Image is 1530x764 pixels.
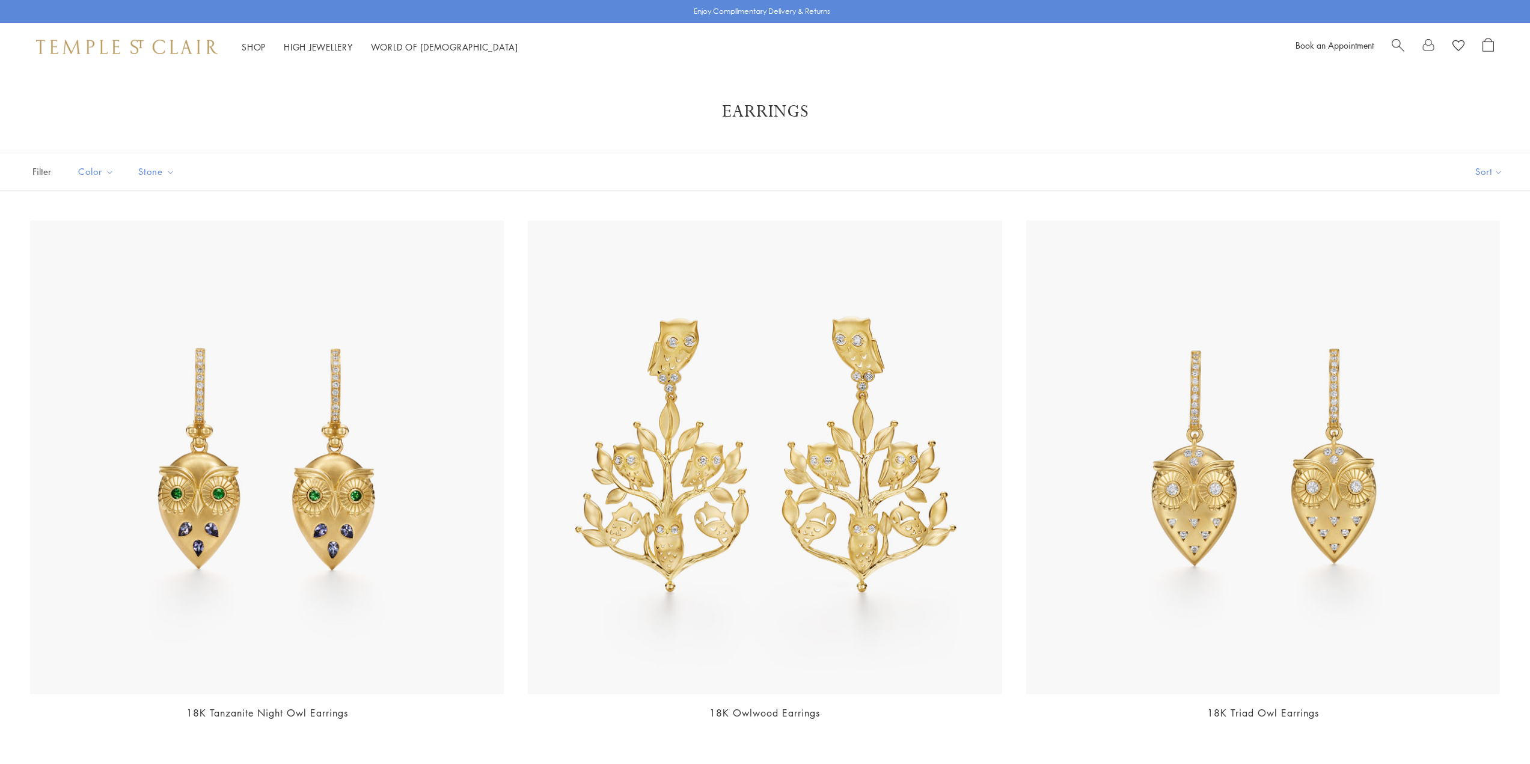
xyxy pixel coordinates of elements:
[186,706,348,720] a: 18K Tanzanite Night Owl Earrings
[36,40,218,54] img: Temple St. Clair
[528,221,1002,694] img: 18K Owlwood Earrings
[48,101,1482,123] h1: Earrings
[284,41,353,53] a: High JewelleryHigh Jewellery
[242,41,266,53] a: ShopShop
[129,158,184,185] button: Stone
[1392,38,1404,56] a: Search
[242,40,518,55] nav: Main navigation
[1207,706,1319,720] a: 18K Triad Owl Earrings
[72,164,123,179] span: Color
[132,164,184,179] span: Stone
[694,5,830,17] p: Enjoy Complimentary Delivery & Returns
[69,158,123,185] button: Color
[1296,39,1374,51] a: Book an Appointment
[30,221,504,694] img: E36887-OWLTZTG
[709,706,820,720] a: 18K Owlwood Earrings
[371,41,518,53] a: World of [DEMOGRAPHIC_DATA]World of [DEMOGRAPHIC_DATA]
[1026,221,1500,694] img: 18K Triad Owl Earrings
[1448,153,1530,190] button: Show sort by
[1483,38,1494,56] a: Open Shopping Bag
[1452,38,1464,56] a: View Wishlist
